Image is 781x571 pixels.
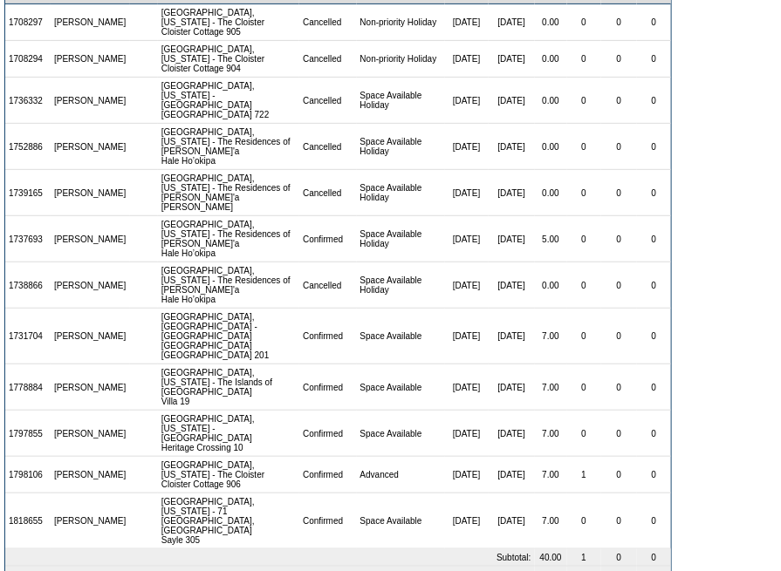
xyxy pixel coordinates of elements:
[5,411,51,457] td: 1797855
[299,411,356,457] td: Confirmed
[637,493,671,549] td: 0
[445,170,489,216] td: [DATE]
[5,41,51,78] td: 1708294
[567,549,601,567] td: 1
[299,364,356,411] td: Confirmed
[601,124,638,170] td: 0
[535,170,567,216] td: 0.00
[158,309,299,364] td: [GEOGRAPHIC_DATA], [GEOGRAPHIC_DATA] - [GEOGRAPHIC_DATA] [GEOGRAPHIC_DATA] [GEOGRAPHIC_DATA] 201
[567,216,601,262] td: 0
[51,124,130,170] td: [PERSON_NAME]
[637,457,671,493] td: 0
[357,41,445,78] td: Non-priority Holiday
[299,41,356,78] td: Cancelled
[567,124,601,170] td: 0
[158,457,299,493] td: [GEOGRAPHIC_DATA], [US_STATE] - The Cloister Cloister Cottage 906
[567,170,601,216] td: 0
[51,170,130,216] td: [PERSON_NAME]
[5,549,535,567] td: Subtotal:
[535,364,567,411] td: 7.00
[601,493,638,549] td: 0
[158,493,299,549] td: [GEOGRAPHIC_DATA], [US_STATE] - 71 [GEOGRAPHIC_DATA], [GEOGRAPHIC_DATA] Sayle 305
[51,457,130,493] td: [PERSON_NAME]
[637,41,671,78] td: 0
[299,78,356,124] td: Cancelled
[51,493,130,549] td: [PERSON_NAME]
[445,78,489,124] td: [DATE]
[5,124,51,170] td: 1752886
[357,262,445,309] td: Space Available Holiday
[535,124,567,170] td: 0.00
[601,549,638,567] td: 0
[637,78,671,124] td: 0
[567,41,601,78] td: 0
[51,4,130,41] td: [PERSON_NAME]
[637,124,671,170] td: 0
[535,78,567,124] td: 0.00
[299,216,356,262] td: Confirmed
[357,457,445,493] td: Advanced
[158,124,299,170] td: [GEOGRAPHIC_DATA], [US_STATE] - The Residences of [PERSON_NAME]'a Hale Ho’okipa
[445,493,489,549] td: [DATE]
[445,309,489,364] td: [DATE]
[5,262,51,309] td: 1738866
[158,262,299,309] td: [GEOGRAPHIC_DATA], [US_STATE] - The Residences of [PERSON_NAME]'a Hale Ho’okipa
[637,549,671,567] td: 0
[5,457,51,493] td: 1798106
[535,4,567,41] td: 0.00
[567,4,601,41] td: 0
[535,262,567,309] td: 0.00
[357,364,445,411] td: Space Available
[5,364,51,411] td: 1778884
[637,4,671,41] td: 0
[637,216,671,262] td: 0
[357,309,445,364] td: Space Available
[489,4,535,41] td: [DATE]
[5,309,51,364] td: 1731704
[299,262,356,309] td: Cancelled
[535,457,567,493] td: 7.00
[158,411,299,457] td: [GEOGRAPHIC_DATA], [US_STATE] - [GEOGRAPHIC_DATA] Heritage Crossing 10
[158,170,299,216] td: [GEOGRAPHIC_DATA], [US_STATE] - The Residences of [PERSON_NAME]'a [PERSON_NAME]
[445,364,489,411] td: [DATE]
[158,41,299,78] td: [GEOGRAPHIC_DATA], [US_STATE] - The Cloister Cloister Cottage 904
[489,78,535,124] td: [DATE]
[5,78,51,124] td: 1736332
[637,262,671,309] td: 0
[535,216,567,262] td: 5.00
[567,364,601,411] td: 0
[445,457,489,493] td: [DATE]
[158,364,299,411] td: [GEOGRAPHIC_DATA], [US_STATE] - The Islands of [GEOGRAPHIC_DATA] Villa 19
[299,493,356,549] td: Confirmed
[51,262,130,309] td: [PERSON_NAME]
[357,411,445,457] td: Space Available
[158,4,299,41] td: [GEOGRAPHIC_DATA], [US_STATE] - The Cloister Cloister Cottage 905
[489,262,535,309] td: [DATE]
[601,78,638,124] td: 0
[489,124,535,170] td: [DATE]
[637,411,671,457] td: 0
[489,364,535,411] td: [DATE]
[51,309,130,364] td: [PERSON_NAME]
[535,309,567,364] td: 7.00
[489,41,535,78] td: [DATE]
[445,262,489,309] td: [DATE]
[357,170,445,216] td: Space Available Holiday
[567,457,601,493] td: 1
[567,411,601,457] td: 0
[158,216,299,262] td: [GEOGRAPHIC_DATA], [US_STATE] - The Residences of [PERSON_NAME]'a Hale Ho’okipa
[601,364,638,411] td: 0
[601,216,638,262] td: 0
[445,4,489,41] td: [DATE]
[601,41,638,78] td: 0
[567,309,601,364] td: 0
[51,216,130,262] td: [PERSON_NAME]
[567,262,601,309] td: 0
[51,78,130,124] td: [PERSON_NAME]
[445,216,489,262] td: [DATE]
[5,170,51,216] td: 1739165
[637,170,671,216] td: 0
[535,411,567,457] td: 7.00
[357,493,445,549] td: Space Available
[489,493,535,549] td: [DATE]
